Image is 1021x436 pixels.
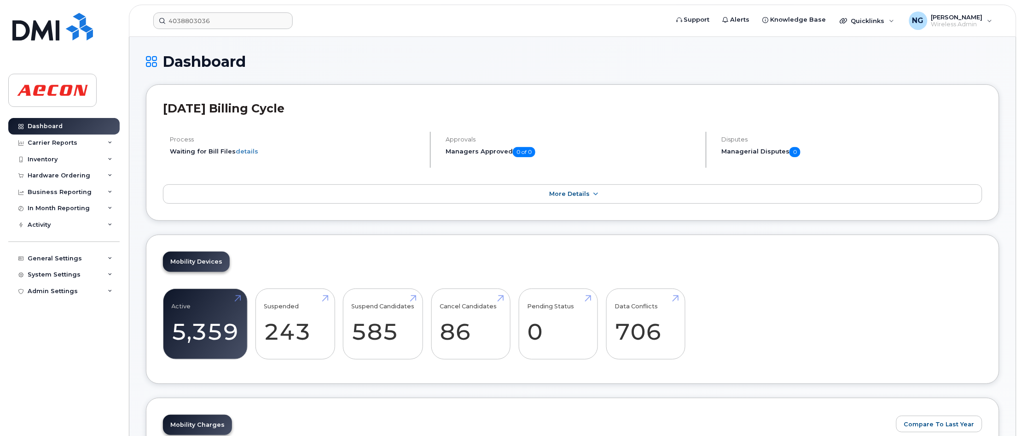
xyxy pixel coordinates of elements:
[549,190,590,197] span: More Details
[446,147,698,157] h5: Managers Approved
[163,252,230,272] a: Mobility Devices
[440,294,502,354] a: Cancel Candidates 86
[172,294,239,354] a: Active 5,359
[236,147,258,155] a: details
[163,415,232,435] a: Mobility Charges
[264,294,326,354] a: Suspended 243
[352,294,415,354] a: Suspend Candidates 585
[789,147,801,157] span: 0
[896,416,982,432] button: Compare To Last Year
[721,136,982,143] h4: Disputes
[904,420,975,429] span: Compare To Last Year
[721,147,982,157] h5: Managerial Disputes
[513,147,535,157] span: 0 of 0
[527,294,589,354] a: Pending Status 0
[163,101,982,115] h2: [DATE] Billing Cycle
[146,53,999,70] h1: Dashboard
[446,136,698,143] h4: Approvals
[170,147,422,156] li: Waiting for Bill Files
[170,136,422,143] h4: Process
[615,294,677,354] a: Data Conflicts 706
